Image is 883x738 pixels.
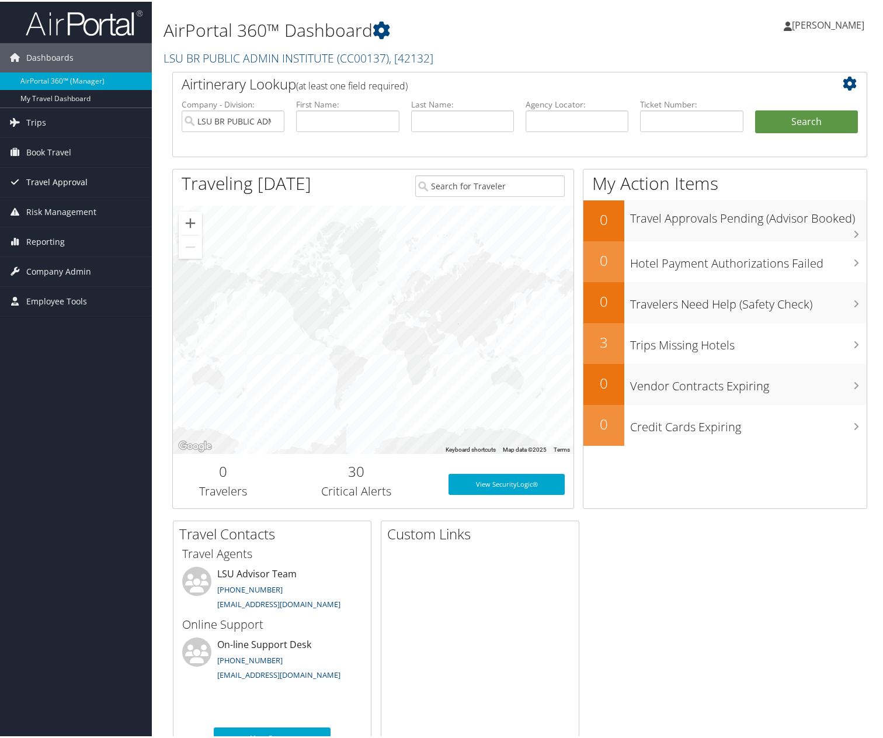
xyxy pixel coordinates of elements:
h2: Travel Contacts [179,522,371,542]
span: Travel Approval [26,166,88,195]
span: Risk Management [26,196,96,225]
a: 0Vendor Contracts Expiring [583,362,867,403]
img: Google [176,437,214,452]
span: Trips [26,106,46,136]
input: Search for Traveler [415,174,565,195]
a: 0Travel Approvals Pending (Advisor Booked) [583,199,867,240]
a: 0Hotel Payment Authorizations Failed [583,240,867,280]
h3: Travel Agents [182,544,362,560]
label: First Name: [296,97,399,109]
a: LSU BR PUBLIC ADMIN INSTITUTE [164,48,433,64]
span: Reporting [26,226,65,255]
h2: Custom Links [387,522,579,542]
button: Search [755,109,858,132]
h2: 0 [583,208,624,228]
h2: 30 [281,460,431,480]
h2: 0 [583,249,624,269]
a: [EMAIL_ADDRESS][DOMAIN_NAME] [217,597,340,608]
h2: 0 [583,290,624,310]
h1: My Action Items [583,169,867,194]
button: Zoom in [179,210,202,233]
span: ( CC00137 ) [337,48,389,64]
h3: Travelers [182,481,264,498]
h2: 0 [583,372,624,391]
button: Keyboard shortcuts [446,444,496,452]
h1: AirPortal 360™ Dashboard [164,16,638,41]
span: (at least one field required) [296,78,408,91]
a: Open this area in Google Maps (opens a new window) [176,437,214,452]
h1: Traveling [DATE] [182,169,311,194]
h2: Airtinerary Lookup [182,72,800,92]
button: Zoom out [179,234,202,257]
span: Company Admin [26,255,91,285]
span: [PERSON_NAME] [792,17,864,30]
a: Terms (opens in new tab) [554,445,570,451]
li: On-line Support Desk [176,636,368,684]
span: Employee Tools [26,285,87,314]
h3: Vendor Contracts Expiring [630,370,867,393]
img: airportal-logo.png [26,8,142,35]
a: 0Credit Cards Expiring [583,403,867,444]
a: [PHONE_NUMBER] [217,653,283,664]
h2: 0 [583,413,624,432]
h2: 0 [182,460,264,480]
a: [PHONE_NUMBER] [217,583,283,593]
h3: Travelers Need Help (Safety Check) [630,289,867,311]
h3: Travel Approvals Pending (Advisor Booked) [630,203,867,225]
a: View SecurityLogic® [449,472,565,493]
span: Map data ©2025 [503,445,547,451]
li: LSU Advisor Team [176,565,368,613]
a: 3Trips Missing Hotels [583,321,867,362]
span: , [ 42132 ] [389,48,433,64]
label: Ticket Number: [640,97,743,109]
label: Last Name: [411,97,514,109]
h3: Trips Missing Hotels [630,330,867,352]
h3: Critical Alerts [281,481,431,498]
span: Dashboards [26,41,74,71]
h3: Credit Cards Expiring [630,411,867,434]
h3: Hotel Payment Authorizations Failed [630,248,867,270]
a: [PERSON_NAME] [784,6,876,41]
a: 0Travelers Need Help (Safety Check) [583,280,867,321]
a: [EMAIL_ADDRESS][DOMAIN_NAME] [217,668,340,678]
h3: Online Support [182,615,362,631]
span: Book Travel [26,136,71,165]
h2: 3 [583,331,624,351]
label: Agency Locator: [526,97,628,109]
label: Company - Division: [182,97,284,109]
